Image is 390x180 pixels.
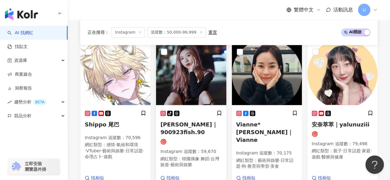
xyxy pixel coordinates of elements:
[199,156,200,161] span: ·
[7,100,12,104] span: rise
[208,30,217,35] div: 重置
[236,150,298,156] p: Instagram 追蹤數 ： 70,175
[125,148,143,153] span: 日常話題
[14,95,47,109] span: 趨勢分析
[307,43,377,105] img: KOL Avatar
[242,163,246,168] span: 狗
[279,158,281,162] span: ·
[170,162,192,167] span: 藝術與娛樂
[116,142,138,147] span: 氣候和環境
[86,148,101,153] span: VTuber
[7,30,33,36] a: searchAI 找網紅
[33,99,47,105] div: BETA
[360,148,362,153] span: ·
[232,43,302,105] img: KOL Avatar
[5,8,38,20] img: logo
[312,141,373,147] p: Instagram 追蹤數 ： 79,498
[269,163,270,168] span: ·
[85,134,146,141] p: Instagram 追蹤數 ： 70,596
[85,148,86,153] span: ·
[85,142,146,160] p: 網紅類型 ：
[322,154,343,159] span: 醫療與健康
[25,161,46,172] span: 立即安裝 瀏覽器外掛
[103,154,112,159] span: 遊戲
[343,148,360,153] span: 日常話題
[312,148,373,160] p: 網紅類型 ：
[236,121,293,143] span: Vianne* [PERSON_NAME]｜Vianne
[7,71,32,78] a: 商案媒合
[147,27,206,38] span: 追蹤數：50,000-99,999
[85,154,102,159] span: 命理占卜
[124,148,125,153] span: ·
[169,162,170,167] span: ·
[363,6,366,13] span: U
[182,156,199,161] span: 韓國偶像
[101,148,102,153] span: ·
[14,109,31,123] span: 競品分析
[236,157,298,169] p: 網紅類型 ：
[246,163,247,168] span: ·
[240,163,242,168] span: ·
[88,30,109,35] span: 正在搜尋 ：
[362,148,371,153] span: 家庭
[7,85,32,91] a: 洞察報告
[365,155,384,174] iframe: Help Scout Beacon - Open
[10,162,22,171] img: chrome extension
[7,44,28,50] a: 找貼文
[14,54,27,67] span: 資源庫
[143,148,144,153] span: ·
[160,148,222,154] p: Instagram 追蹤數 ： 59,670
[209,156,211,161] span: ·
[312,154,320,159] span: 遊戲
[371,148,372,153] span: ·
[160,121,217,135] span: [PERSON_NAME]｜900923fish.90
[342,148,343,153] span: ·
[115,142,116,147] span: ·
[333,7,353,13] span: 活動訊息
[320,154,322,159] span: ·
[102,154,103,159] span: ·
[294,6,314,13] span: 繁體中文
[112,27,145,38] span: Instagram
[247,163,269,168] span: 教育與學習
[160,156,222,168] p: 網紅類型 ：
[8,158,60,175] a: chrome extension立即安裝 瀏覽器外掛
[80,43,150,105] img: KOL Avatar
[156,43,226,105] img: KOL Avatar
[312,121,369,127] span: 安奈萃萃｜yalunuziii
[85,121,119,127] span: Shippo 尾巴
[102,148,124,153] span: 藝術與娛樂
[258,158,279,162] span: 藝術與娛樂
[106,142,115,147] span: 感情
[333,148,342,153] span: 親子
[201,156,209,161] span: 舞蹈
[270,163,279,168] span: 美食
